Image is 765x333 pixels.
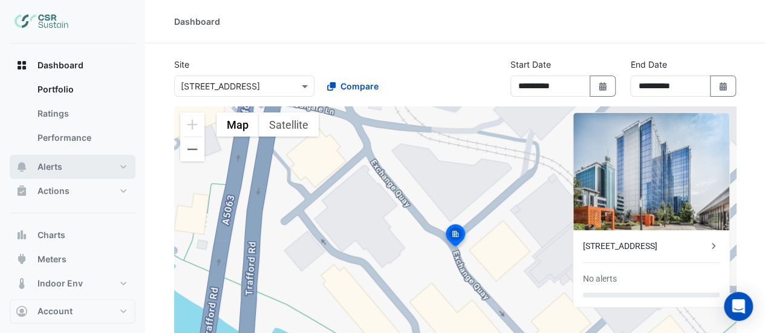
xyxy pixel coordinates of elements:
div: Dashboard [174,15,220,28]
button: Meters [10,247,135,271]
app-icon: Indoor Env [16,277,28,289]
app-icon: Meters [16,253,28,265]
span: Compare [340,80,379,92]
div: No alerts [583,273,617,285]
button: Alerts [10,155,135,179]
img: site-pin-selected.svg [442,222,469,251]
fa-icon: Select Date [597,81,608,91]
app-icon: Charts [16,229,28,241]
span: Alerts [37,161,62,173]
button: Show satellite imagery [259,112,319,137]
button: Account [10,299,135,323]
label: Start Date [510,58,551,71]
span: Indoor Env [37,277,83,289]
button: Reports [10,296,135,320]
button: Actions [10,179,135,203]
a: Ratings [28,102,135,126]
label: Site [174,58,189,71]
img: Company Logo [15,10,69,34]
fa-icon: Select Date [718,81,729,91]
div: Dashboard [10,77,135,155]
div: [STREET_ADDRESS] [583,240,708,253]
label: End Date [630,58,666,71]
span: Actions [37,185,70,197]
button: Show street map [216,112,259,137]
a: Portfolio [28,77,135,102]
img: 8 Exchange Quay [573,113,729,230]
span: Account [37,305,73,317]
button: Compare [319,76,386,97]
button: Zoom in [180,112,204,137]
a: Performance [28,126,135,150]
app-icon: Alerts [16,161,28,173]
div: Open Intercom Messenger [724,292,753,321]
span: Meters [37,253,67,265]
button: Indoor Env [10,271,135,296]
span: Charts [37,229,65,241]
span: Dashboard [37,59,83,71]
app-icon: Actions [16,185,28,197]
button: Zoom out [180,137,204,161]
app-icon: Dashboard [16,59,28,71]
button: Charts [10,223,135,247]
button: Dashboard [10,53,135,77]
